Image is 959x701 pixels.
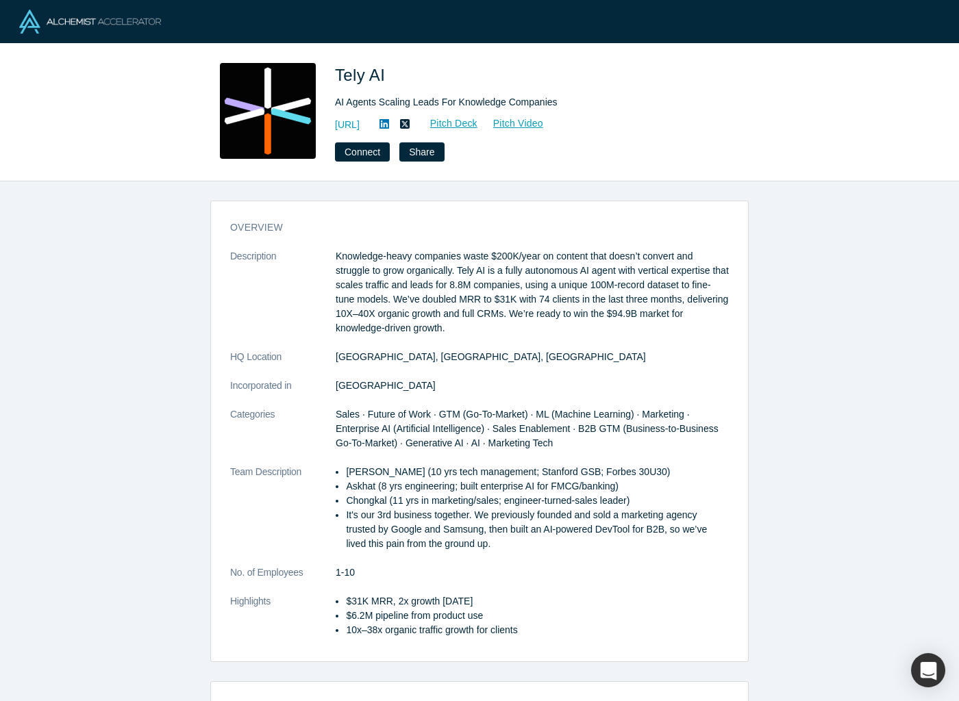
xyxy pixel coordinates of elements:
dt: Categories [230,407,336,465]
dt: Highlights [230,594,336,652]
dt: Description [230,249,336,350]
dt: Incorporated in [230,379,336,407]
p: $6.2M pipeline from product use [346,609,729,623]
p: Chongkal (11 yrs in marketing/sales; engineer-turned-sales leader) [346,494,729,508]
img: Alchemist Logo [19,10,161,34]
p: $31K MRR, 2x growth [DATE] [346,594,729,609]
p: Knowledge-heavy companies waste $200K/year on content that doesn’t convert and struggle to grow o... [336,249,729,335]
div: AI Agents Scaling Leads For Knowledge Companies [335,95,719,110]
a: Pitch Deck [415,116,478,131]
p: Askhat (8 yrs engineering; built enterprise AI for FMCG/banking) [346,479,729,494]
button: Share [399,142,444,162]
p: It's our 3rd business together. We previously founded and sold a marketing agency trusted by Goog... [346,508,729,551]
img: Tely AI's Logo [220,63,316,159]
span: Sales · Future of Work · GTM (Go-To-Market) · ML (Machine Learning) · Marketing · Enterprise AI (... [336,409,719,448]
a: Pitch Video [478,116,544,131]
dd: 1-10 [336,565,729,580]
a: [URL] [335,118,360,132]
dt: No. of Employees [230,565,336,594]
dd: [GEOGRAPHIC_DATA] [336,379,729,393]
p: 10x–38x organic traffic growth for clients [346,623,729,637]
dt: HQ Location [230,350,336,379]
h3: overview [230,220,710,235]
dt: Team Description [230,465,336,565]
p: [PERSON_NAME] (10 yrs tech management; Stanford GSB; Forbes 30U30) [346,465,729,479]
button: Connect [335,142,390,162]
dd: [GEOGRAPHIC_DATA], [GEOGRAPHIC_DATA], [GEOGRAPHIC_DATA] [336,350,729,364]
span: Tely AI [335,66,390,84]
